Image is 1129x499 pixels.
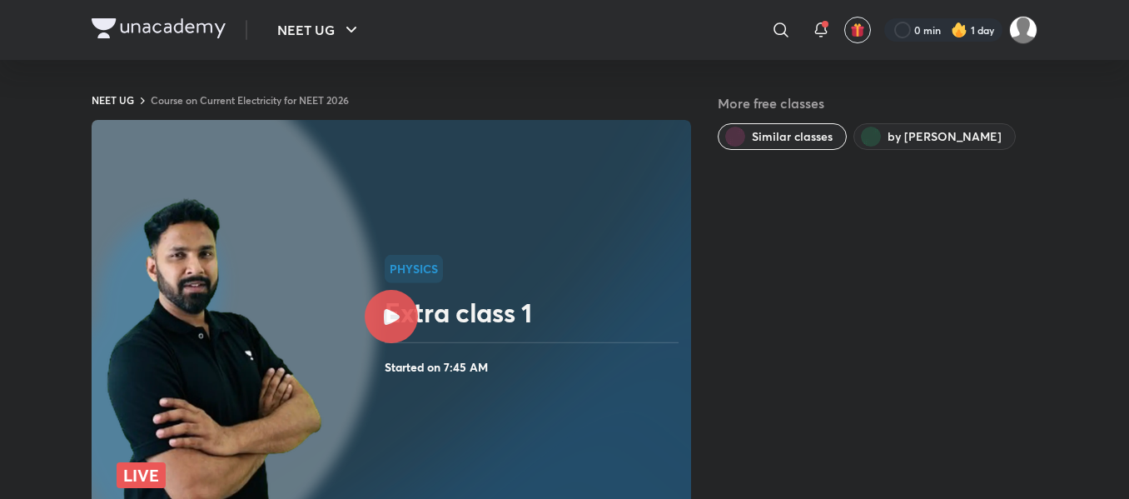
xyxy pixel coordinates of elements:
img: avatar [850,22,865,37]
button: NEET UG [267,13,371,47]
img: Amisha Rani [1009,16,1037,44]
button: Similar classes [718,123,847,150]
span: by Anupam Upadhayay [888,128,1002,145]
a: Company Logo [92,18,226,42]
h5: More free classes [718,93,1037,113]
img: Company Logo [92,18,226,38]
button: avatar [844,17,871,43]
img: streak [951,22,967,38]
button: by Anupam Upadhayay [853,123,1016,150]
h4: Started on 7:45 AM [385,357,684,378]
a: Course on Current Electricity for NEET 2026 [151,93,349,107]
h2: Extra class 1 [385,296,684,329]
a: NEET UG [92,93,134,107]
span: Similar classes [752,128,833,145]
